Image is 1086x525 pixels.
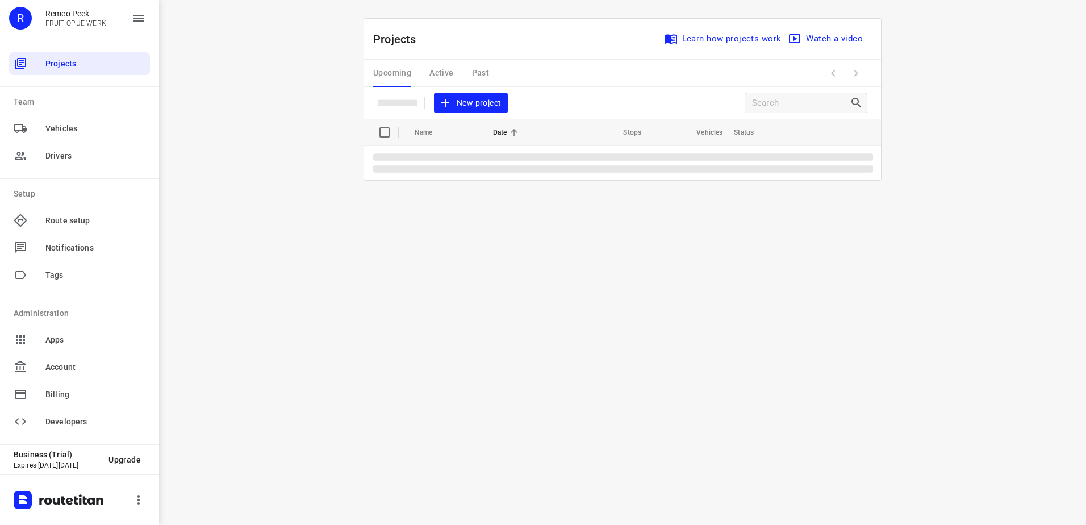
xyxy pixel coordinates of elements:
span: Notifications [45,242,145,254]
span: Route setup [45,215,145,227]
span: Next Page [845,62,867,85]
div: Account [9,356,150,378]
div: Search [850,96,867,110]
div: Notifications [9,236,150,259]
span: Tags [45,269,145,281]
div: Route setup [9,209,150,232]
span: Drivers [45,150,145,162]
p: Business (Trial) [14,450,99,459]
div: Tags [9,264,150,286]
span: New project [441,96,501,110]
p: Team [14,96,150,108]
div: R [9,7,32,30]
p: Administration [14,307,150,319]
span: Developers [45,416,145,428]
span: Name [415,126,448,139]
p: FRUIT OP JE WERK [45,19,106,27]
p: Setup [14,188,150,200]
div: Billing [9,383,150,406]
div: Projects [9,52,150,75]
div: Apps [9,328,150,351]
span: Vehicles [682,126,722,139]
span: Apps [45,334,145,346]
span: Vehicles [45,123,145,135]
span: Stops [608,126,641,139]
span: Upgrade [108,455,141,464]
div: Drivers [9,144,150,167]
p: Remco Peek [45,9,106,18]
span: Previous Page [822,62,845,85]
span: Projects [45,58,145,70]
span: Account [45,361,145,373]
p: Projects [373,31,425,48]
input: Search projects [752,94,850,112]
p: Expires [DATE][DATE] [14,461,99,469]
div: Vehicles [9,117,150,140]
button: New project [434,93,508,114]
div: Developers [9,410,150,433]
button: Upgrade [99,449,150,470]
span: Status [734,126,768,139]
span: Date [493,126,522,139]
span: Billing [45,389,145,401]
